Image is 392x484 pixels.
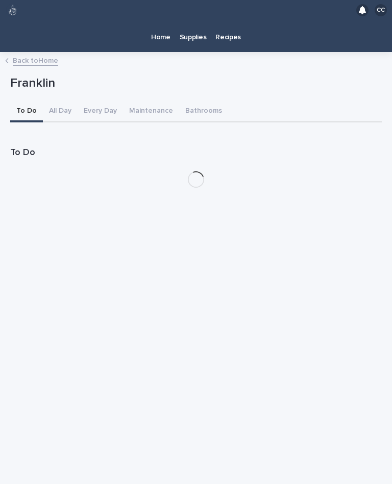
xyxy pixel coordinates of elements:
button: Every Day [78,101,123,122]
a: Supplies [175,20,211,52]
button: To Do [10,101,43,122]
button: Maintenance [123,101,179,122]
p: Franklin [10,76,378,91]
button: Bathrooms [179,101,228,122]
p: Recipes [215,20,241,42]
p: Home [151,20,170,42]
div: CC [375,4,387,16]
a: Back toHome [13,54,58,66]
p: Supplies [180,20,207,42]
a: Home [146,20,175,52]
img: 80hjoBaRqlyywVK24fQd [6,4,19,17]
button: All Day [43,101,78,122]
h1: To Do [10,147,382,159]
a: Recipes [211,20,246,52]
